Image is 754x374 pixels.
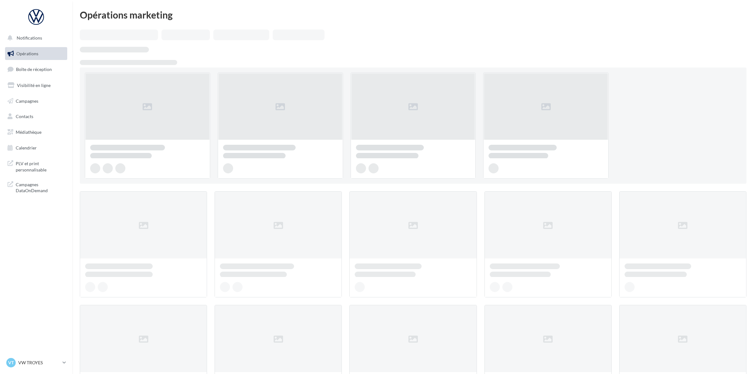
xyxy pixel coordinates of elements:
[16,180,65,194] span: Campagnes DataOnDemand
[4,141,68,154] a: Calendrier
[5,357,67,369] a: VT VW TROYES
[4,178,68,196] a: Campagnes DataOnDemand
[17,35,42,41] span: Notifications
[4,79,68,92] a: Visibilité en ligne
[4,126,68,139] a: Médiathèque
[4,110,68,123] a: Contacts
[16,145,37,150] span: Calendrier
[8,360,14,366] span: VT
[16,114,33,119] span: Contacts
[16,51,38,56] span: Opérations
[16,67,52,72] span: Boîte de réception
[17,83,51,88] span: Visibilité en ligne
[16,98,38,103] span: Campagnes
[4,62,68,76] a: Boîte de réception
[4,95,68,108] a: Campagnes
[18,360,60,366] p: VW TROYES
[16,129,41,135] span: Médiathèque
[80,10,746,19] div: Opérations marketing
[4,47,68,60] a: Opérations
[16,159,65,173] span: PLV et print personnalisable
[4,157,68,175] a: PLV et print personnalisable
[4,31,66,45] button: Notifications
